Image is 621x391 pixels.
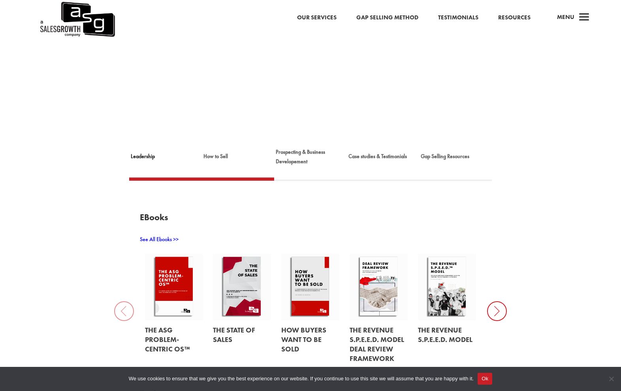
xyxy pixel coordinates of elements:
a: Testimonials [438,13,478,23]
h3: EBooks [140,213,481,226]
a: Prospecting & Business Developement [274,146,347,178]
a: Leadership [129,146,202,178]
a: Gap Selling Method [356,13,418,23]
a: Case studies & Testimonials [347,146,420,178]
button: Ok [478,373,492,385]
span: No [607,375,615,383]
a: See All Ebooks >> [140,236,179,243]
a: Resources [498,13,531,23]
span: We use cookies to ensure that we give you the best experience on our website. If you continue to ... [129,375,474,383]
a: Our Services [297,13,337,23]
span: Menu [557,13,574,21]
a: How to Sell [202,146,275,178]
a: Gap Selling Resources [419,146,492,178]
span: a [576,10,592,26]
